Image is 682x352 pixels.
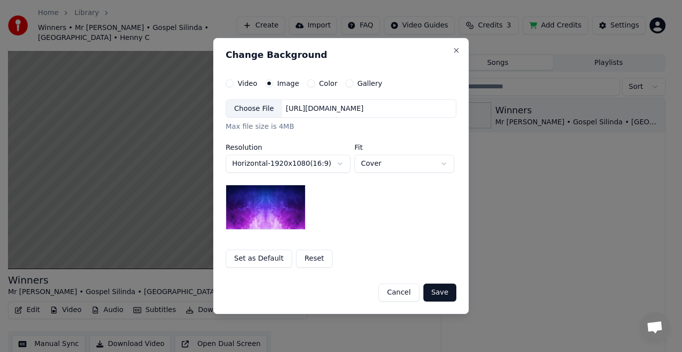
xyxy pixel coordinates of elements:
[357,80,382,87] label: Gallery
[226,144,350,151] label: Resolution
[423,284,456,302] button: Save
[296,250,333,268] button: Reset
[378,284,419,302] button: Cancel
[226,122,456,132] div: Max file size is 4MB
[226,250,292,268] button: Set as Default
[277,80,299,87] label: Image
[319,80,338,87] label: Color
[226,50,456,59] h2: Change Background
[354,144,454,151] label: Fit
[282,104,368,114] div: [URL][DOMAIN_NAME]
[238,80,257,87] label: Video
[226,100,282,118] div: Choose File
